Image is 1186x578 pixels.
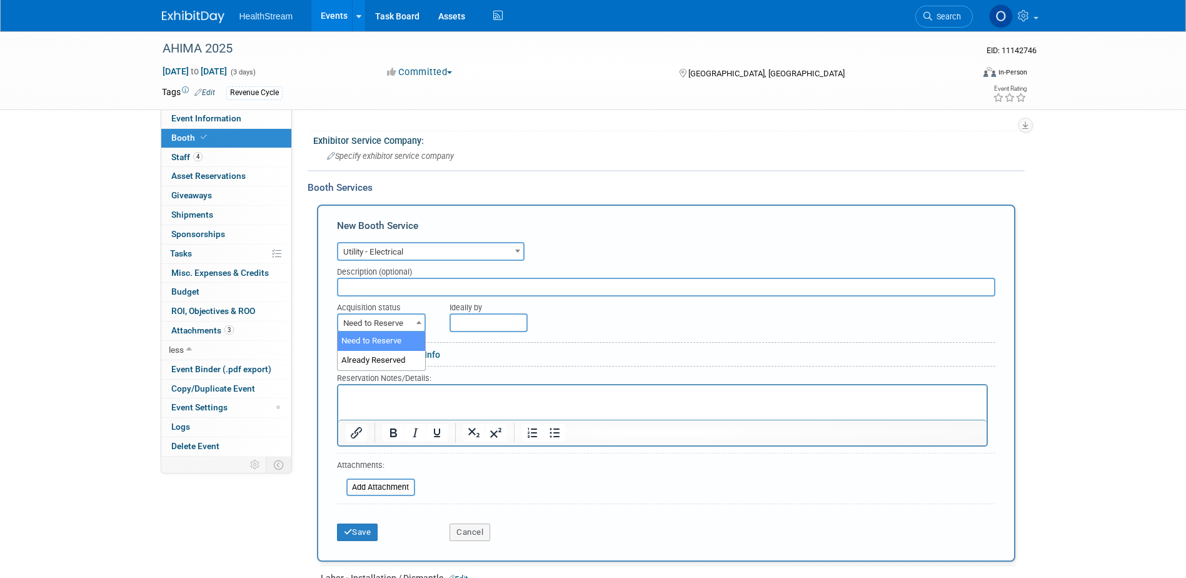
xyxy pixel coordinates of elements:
span: Attachments [171,325,234,335]
a: Booth [161,129,291,148]
a: Misc. Expenses & Credits [161,264,291,283]
span: Event Information [171,113,241,123]
span: Event Binder (.pdf export) [171,364,271,374]
i: Booth reservation complete [201,134,207,141]
span: Misc. Expenses & Credits [171,268,269,278]
span: Logs [171,422,190,432]
button: Insert/edit link [346,424,367,442]
span: Tasks [170,248,192,258]
a: Attachments3 [161,322,291,340]
a: Search [915,6,973,28]
img: Format-Inperson.png [983,67,996,77]
li: Already Reserved [338,351,425,370]
span: Copy/Duplicate Event [171,383,255,393]
span: Giveaways [171,190,212,200]
a: less [161,341,291,360]
a: Giveaways [161,186,291,205]
span: Delete Event [171,441,219,451]
button: Underline [426,424,448,442]
span: Modified Layout [276,405,280,409]
span: Sponsorships [171,229,225,239]
span: Need to Reserve [337,313,426,332]
div: In-Person [998,68,1027,77]
div: AHIMA 2025 [158,38,954,60]
div: Event Rating [993,86,1027,92]
span: Shipments [171,210,213,220]
img: Olivia Christopher [989,4,1013,28]
span: (3 days) [229,68,256,76]
td: Personalize Event Tab Strip [244,457,266,473]
button: Numbered list [522,424,543,442]
div: Acquisition status [337,297,431,313]
span: 3 [224,325,234,335]
span: Asset Reservations [171,171,246,181]
button: Superscript [485,424,506,442]
span: Utility - Electrical [338,243,523,261]
span: Specify exhibitor service company [327,151,454,161]
div: Description (optional) [337,261,995,278]
button: Bullet list [544,424,565,442]
button: Italic [405,424,426,442]
a: Budget [161,283,291,302]
span: Booth [171,133,209,143]
div: Revenue Cycle [226,86,283,99]
a: Asset Reservations [161,167,291,186]
iframe: Rich Text Area [338,385,987,420]
a: ROI, Objectives & ROO [161,302,291,321]
a: Shipments [161,206,291,225]
span: Utility - Electrical [337,242,525,261]
button: Bold [383,424,404,442]
a: Edit [194,88,215,97]
div: Ideally by [450,297,938,313]
div: New Booth Service [337,219,995,239]
td: Tags [162,86,215,100]
span: Budget [171,286,199,297]
a: Copy/Duplicate Event [161,380,291,398]
button: Cancel [450,524,490,541]
div: Reservation Notes/Details: [337,372,988,384]
span: Need to Reserve [338,315,425,332]
a: Event Binder (.pdf export) [161,360,291,379]
span: ROI, Objectives & ROO [171,306,255,316]
button: Subscript [463,424,485,442]
div: Booth Services [308,181,1025,195]
a: Sponsorships [161,225,291,244]
li: Need to Reserve [338,332,425,351]
a: Tasks [161,245,291,263]
a: Delete Event [161,437,291,456]
a: Staff4 [161,148,291,167]
span: Search [932,12,961,21]
span: to [189,66,201,76]
a: Event Information [161,109,291,128]
img: ExhibitDay [162,11,224,23]
span: Event Settings [171,402,228,412]
span: 4 [193,152,203,161]
button: Save [337,524,378,541]
span: less [169,345,184,355]
button: Committed [383,66,457,79]
span: Staff [171,152,203,162]
div: Exhibitor Service Company: [313,131,1025,147]
span: [GEOGRAPHIC_DATA], [GEOGRAPHIC_DATA] [688,69,845,78]
span: [DATE] [DATE] [162,66,228,77]
a: Event Settings [161,398,291,417]
span: Event ID: 11142746 [987,46,1037,55]
td: Toggle Event Tabs [266,457,291,473]
a: Logs [161,418,291,437]
div: Event Format [899,65,1028,84]
div: Attachments: [337,460,415,474]
span: HealthStream [239,11,293,21]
